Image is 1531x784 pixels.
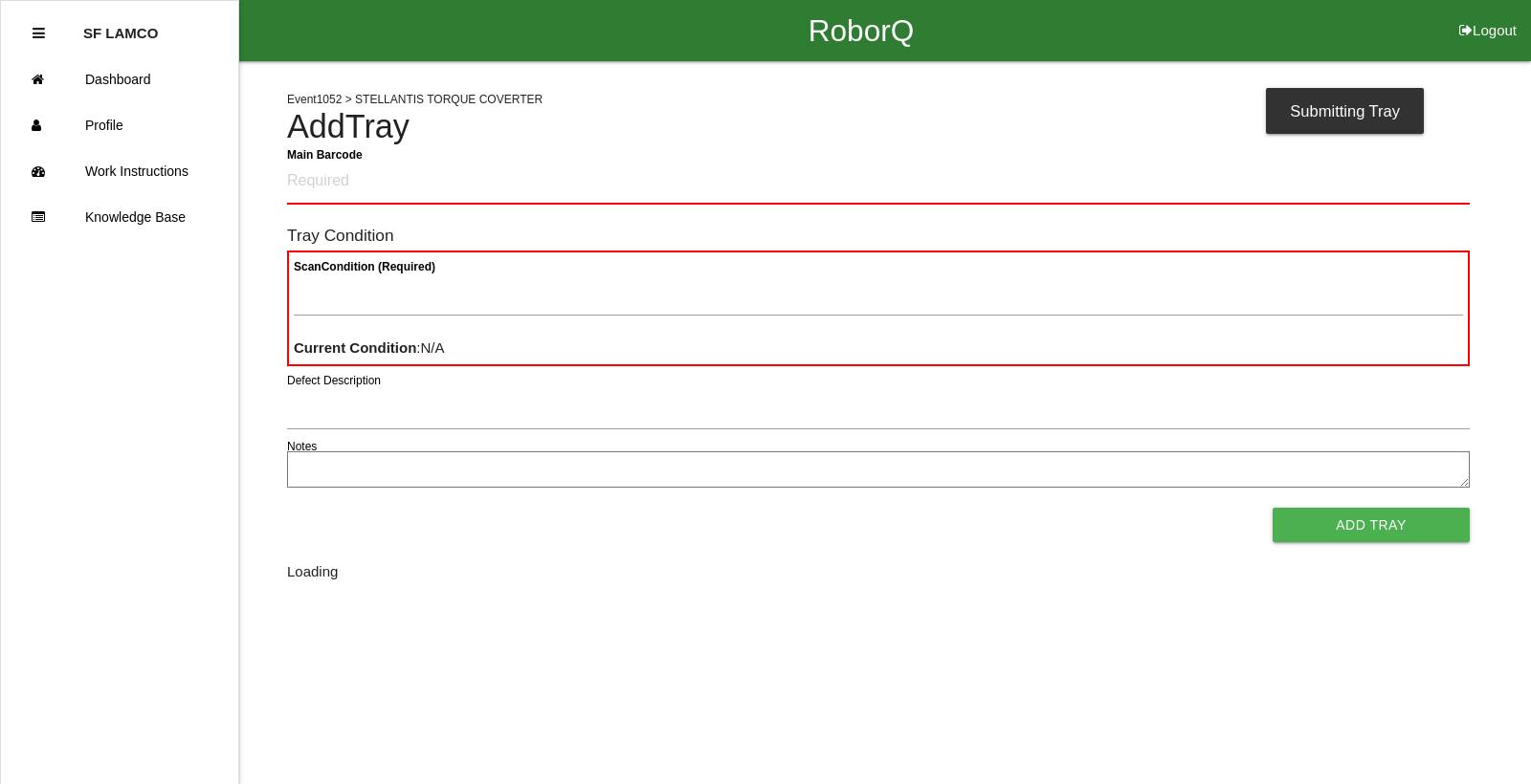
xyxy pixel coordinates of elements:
[1,194,238,240] a: Knowledge Base
[287,147,363,161] b: Main Barcode
[294,260,435,273] b: Scan Condition (Required)
[287,109,1470,145] h4: Add Tray
[294,339,416,356] b: Current Condition
[1273,508,1470,542] button: Add Tray
[1,102,238,148] a: Profile
[287,93,543,106] span: Event 1052 > STELLANTIS TORQUE COVERTER
[287,160,1470,205] input: Required
[1,148,238,194] a: Work Instructions
[294,339,445,356] span: : N/A
[1266,88,1424,134] div: Submitting Tray
[83,11,158,41] p: SF LAMCO
[1,56,238,102] a: Dashboard
[287,372,381,389] label: Defect Description
[287,561,1470,583] div: Loading
[33,11,45,56] div: Close
[287,227,1470,245] h6: Tray Condition
[287,438,317,455] label: Notes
